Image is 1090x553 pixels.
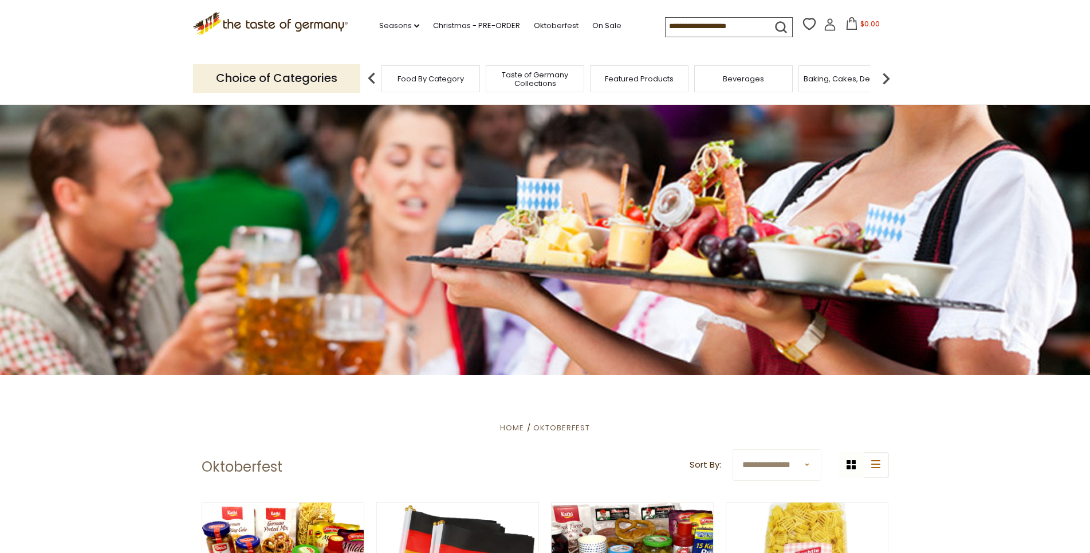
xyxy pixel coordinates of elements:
[804,74,892,83] a: Baking, Cakes, Desserts
[690,458,721,472] label: Sort By:
[433,19,520,32] a: Christmas - PRE-ORDER
[592,19,621,32] a: On Sale
[500,422,524,433] a: Home
[860,19,880,29] span: $0.00
[533,422,590,433] a: Oktoberfest
[534,19,579,32] a: Oktoberfest
[489,70,581,88] a: Taste of Germany Collections
[875,67,898,90] img: next arrow
[202,458,282,476] h1: Oktoberfest
[379,19,419,32] a: Seasons
[360,67,383,90] img: previous arrow
[398,74,464,83] a: Food By Category
[839,17,887,34] button: $0.00
[605,74,674,83] a: Featured Products
[193,64,360,92] p: Choice of Categories
[723,74,764,83] a: Beverages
